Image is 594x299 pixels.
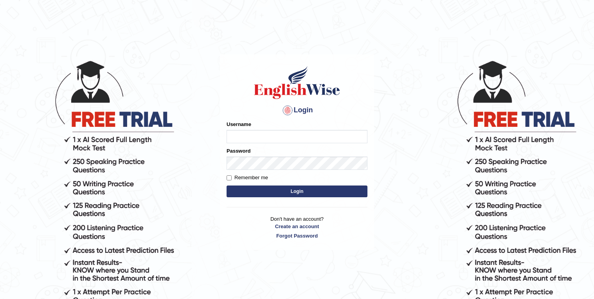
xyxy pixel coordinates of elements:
[227,174,268,182] label: Remember me
[227,147,250,155] label: Password
[227,232,367,240] a: Forgot Password
[252,65,342,100] img: Logo of English Wise sign in for intelligent practice with AI
[227,186,367,197] button: Login
[227,121,251,128] label: Username
[227,104,367,117] h4: Login
[227,223,367,230] a: Create an account
[227,175,232,180] input: Remember me
[227,215,367,240] p: Don't have an account?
